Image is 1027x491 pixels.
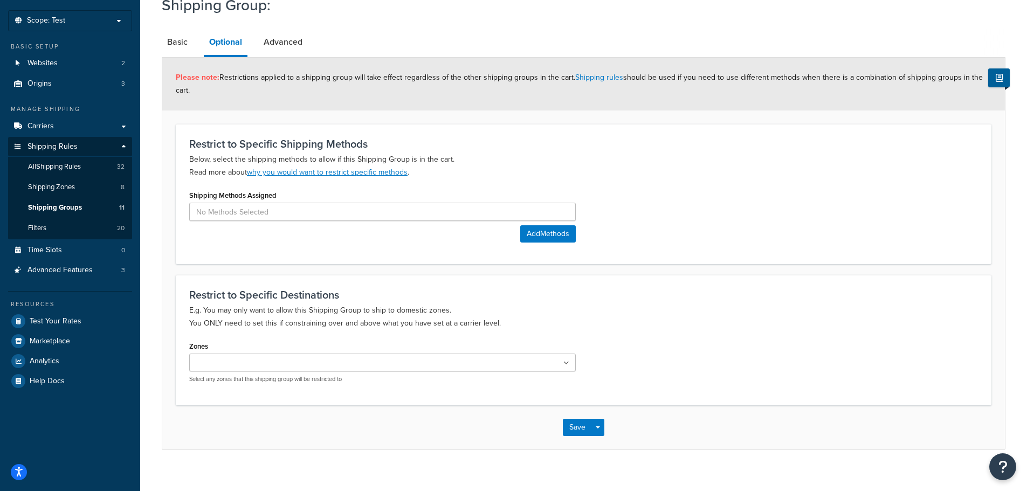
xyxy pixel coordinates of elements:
[189,342,208,350] label: Zones
[988,68,1010,87] button: Show Help Docs
[189,304,978,330] p: E.g. You may only want to allow this Shipping Group to ship to domestic zones. You ONLY need to s...
[30,317,81,326] span: Test Your Rates
[189,153,978,179] p: Below, select the shipping methods to allow if this Shipping Group is in the cart. Read more about .
[8,137,132,239] li: Shipping Rules
[27,59,58,68] span: Websites
[8,157,132,177] a: AllShipping Rules32
[121,183,125,192] span: 8
[247,167,408,178] a: why you would want to restrict specific methods
[28,162,81,171] span: All Shipping Rules
[8,331,132,351] a: Marketplace
[575,72,623,83] a: Shipping rules
[8,42,132,51] div: Basic Setup
[119,203,125,212] span: 11
[117,224,125,233] span: 20
[30,337,70,346] span: Marketplace
[189,289,978,301] h3: Restrict to Specific Destinations
[176,72,983,96] span: Restrictions applied to a shipping group will take effect regardless of the other shipping groups...
[121,246,125,255] span: 0
[8,240,132,260] a: Time Slots0
[8,300,132,309] div: Resources
[8,240,132,260] li: Time Slots
[28,183,75,192] span: Shipping Zones
[121,266,125,275] span: 3
[189,203,576,221] input: No Methods Selected
[989,453,1016,480] button: Open Resource Center
[8,137,132,157] a: Shipping Rules
[8,371,132,391] a: Help Docs
[117,162,125,171] span: 32
[8,177,132,197] li: Shipping Zones
[8,53,132,73] li: Websites
[27,246,62,255] span: Time Slots
[189,375,576,383] p: Select any zones that this shipping group will be restricted to
[28,203,82,212] span: Shipping Groups
[8,198,132,218] a: Shipping Groups11
[8,218,132,238] a: Filters20
[8,177,132,197] a: Shipping Zones8
[27,142,78,151] span: Shipping Rules
[189,138,978,150] h3: Restrict to Specific Shipping Methods
[176,72,219,83] strong: Please note:
[258,29,308,55] a: Advanced
[27,79,52,88] span: Origins
[8,351,132,371] a: Analytics
[28,224,46,233] span: Filters
[27,122,54,131] span: Carriers
[204,29,247,57] a: Optional
[8,260,132,280] li: Advanced Features
[8,116,132,136] a: Carriers
[8,218,132,238] li: Filters
[8,74,132,94] a: Origins3
[8,312,132,331] a: Test Your Rates
[121,59,125,68] span: 2
[162,29,193,55] a: Basic
[8,53,132,73] a: Websites2
[8,74,132,94] li: Origins
[27,16,65,25] span: Scope: Test
[563,419,592,436] button: Save
[30,357,59,366] span: Analytics
[121,79,125,88] span: 3
[30,377,65,386] span: Help Docs
[189,191,277,199] label: Shipping Methods Assigned
[27,266,93,275] span: Advanced Features
[8,105,132,114] div: Manage Shipping
[8,260,132,280] a: Advanced Features3
[520,225,576,243] button: AddMethods
[8,198,132,218] li: Shipping Groups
